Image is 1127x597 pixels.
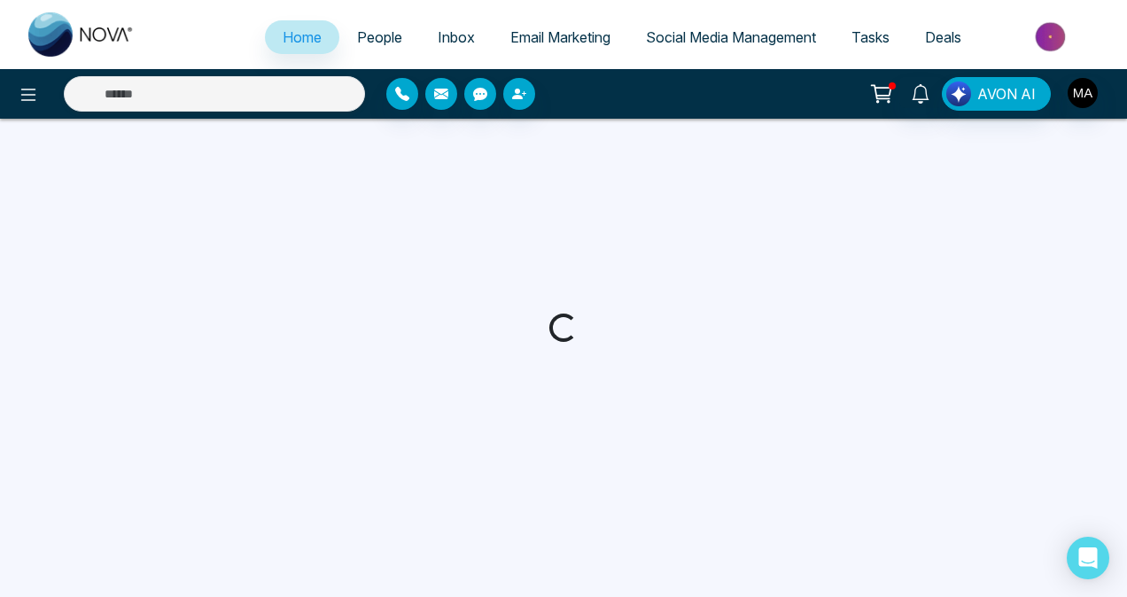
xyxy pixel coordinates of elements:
[988,17,1116,57] img: Market-place.gif
[510,28,610,46] span: Email Marketing
[357,28,402,46] span: People
[977,83,1036,105] span: AVON AI
[907,20,979,54] a: Deals
[942,77,1051,111] button: AVON AI
[438,28,475,46] span: Inbox
[1068,78,1098,108] img: User Avatar
[28,12,135,57] img: Nova CRM Logo
[646,28,816,46] span: Social Media Management
[834,20,907,54] a: Tasks
[925,28,961,46] span: Deals
[1067,537,1109,579] div: Open Intercom Messenger
[420,20,493,54] a: Inbox
[946,81,971,106] img: Lead Flow
[283,28,322,46] span: Home
[493,20,628,54] a: Email Marketing
[628,20,834,54] a: Social Media Management
[265,20,339,54] a: Home
[851,28,890,46] span: Tasks
[339,20,420,54] a: People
